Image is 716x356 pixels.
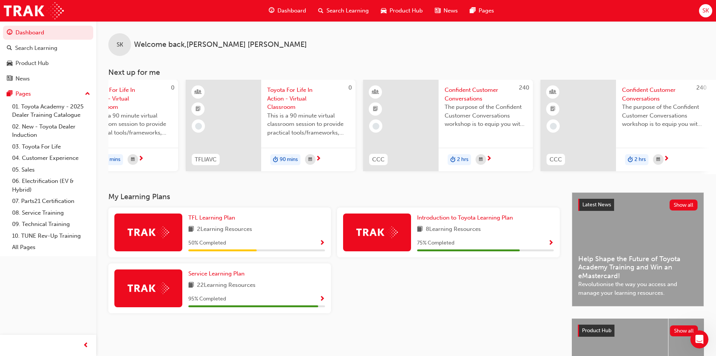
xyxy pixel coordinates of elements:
span: pages-icon [7,91,12,98]
img: Trak [4,2,64,19]
a: 01. Toyota Academy - 2025 Dealer Training Catalogue [9,101,93,121]
button: Show Progress [319,294,325,304]
a: guage-iconDashboard [263,3,312,19]
span: next-icon [316,156,321,163]
span: calendar-icon [131,155,135,164]
span: guage-icon [7,29,12,36]
span: TFLIAVC [195,155,217,164]
img: Trak [356,226,398,238]
span: 22 Learning Resources [197,281,256,290]
span: 50 % Completed [188,239,226,248]
a: 240CCCConfident Customer ConversationsThe purpose of the Confident Customer Conversations worksho... [540,80,710,171]
span: booktick-icon [550,104,556,114]
span: Pages [479,6,494,15]
span: Introduction to Toyota Learning Plan [417,214,513,221]
a: 02. New - Toyota Dealer Induction [9,121,93,141]
div: Search Learning [15,44,57,53]
span: Product Hub [582,327,611,334]
a: 03. Toyota For Life [9,141,93,153]
span: News [443,6,458,15]
span: Toyota For Life In Action - Virtual Classroom [267,86,350,111]
a: Introduction to Toyota Learning Plan [417,214,516,222]
a: TFL Learning Plan [188,214,238,222]
span: Welcome back , [PERSON_NAME] [PERSON_NAME] [134,40,307,49]
span: CCC [372,155,385,164]
span: book-icon [188,281,194,290]
span: calendar-icon [479,155,483,164]
span: booktick-icon [196,104,201,114]
a: Dashboard [3,26,93,40]
span: up-icon [85,89,90,99]
span: news-icon [7,76,12,82]
span: next-icon [664,156,669,163]
span: guage-icon [269,6,274,15]
span: Latest News [582,201,611,208]
a: 08. Service Training [9,207,93,219]
a: 07. Parts21 Certification [9,195,93,207]
span: search-icon [7,45,12,52]
span: duration-icon [273,155,278,165]
button: Show all [670,200,698,211]
span: The purpose of the Confident Customer Conversations workshop is to equip you with tools to commun... [622,103,704,128]
span: booktick-icon [373,104,378,114]
span: 90 mins [280,155,298,164]
span: car-icon [381,6,386,15]
button: Pages [3,87,93,101]
span: Show Progress [548,240,554,247]
span: learningRecordVerb_NONE-icon [195,123,202,130]
span: learningResourceType_INSTRUCTOR_LED-icon [550,87,556,97]
span: learningResourceType_INSTRUCTOR_LED-icon [196,87,201,97]
a: Product HubShow all [578,325,698,337]
span: SK [702,6,709,15]
span: Confident Customer Conversations [445,86,527,103]
span: next-icon [486,156,492,163]
div: News [15,74,30,83]
span: This is a 90 minute virtual classroom session to provide practical tools/frameworks, behaviours a... [267,111,350,137]
a: 10. TUNE Rev-Up Training [9,230,93,242]
a: Search Learning [3,41,93,55]
span: Toyota For Life In Action - Virtual Classroom [90,86,172,111]
a: car-iconProduct Hub [375,3,429,19]
button: Show Progress [319,238,325,248]
span: 75 % Completed [417,239,454,248]
span: car-icon [7,60,12,67]
img: Trak [128,282,169,294]
span: calendar-icon [656,155,660,164]
span: book-icon [417,225,423,234]
span: learningRecordVerb_NONE-icon [373,123,379,130]
span: Confident Customer Conversations [622,86,704,103]
a: 05. Sales [9,164,93,176]
span: 90 mins [102,155,120,164]
a: 04. Customer Experience [9,152,93,164]
span: Service Learning Plan [188,270,245,277]
span: calendar-icon [308,155,312,164]
span: duration-icon [450,155,456,165]
a: Latest NewsShow all [578,199,698,211]
a: 09. Technical Training [9,218,93,230]
button: DashboardSearch LearningProduct HubNews [3,24,93,87]
a: All Pages [9,241,93,253]
span: 0 [348,84,352,91]
a: 06. Electrification (EV & Hybrid) [9,175,93,195]
span: pages-icon [470,6,476,15]
a: pages-iconPages [464,3,500,19]
span: learningRecordVerb_NONE-icon [550,123,557,130]
span: Search Learning [326,6,369,15]
a: Service Learning Plan [188,269,248,278]
a: search-iconSearch Learning [312,3,375,19]
span: 240 [696,84,707,91]
span: duration-icon [628,155,633,165]
button: SK [699,4,712,17]
span: 0 [171,84,174,91]
span: Show Progress [319,240,325,247]
a: Product Hub [3,56,93,70]
div: Product Hub [15,59,49,68]
span: This is a 90 minute virtual classroom session to provide practical tools/frameworks, behaviours a... [90,111,172,137]
span: Dashboard [277,6,306,15]
span: 2 hrs [457,155,468,164]
span: CCC [550,155,562,164]
a: Latest NewsShow allHelp Shape the Future of Toyota Academy Training and Win an eMastercard!Revolu... [572,192,704,306]
iframe: Intercom live chat [690,330,708,348]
